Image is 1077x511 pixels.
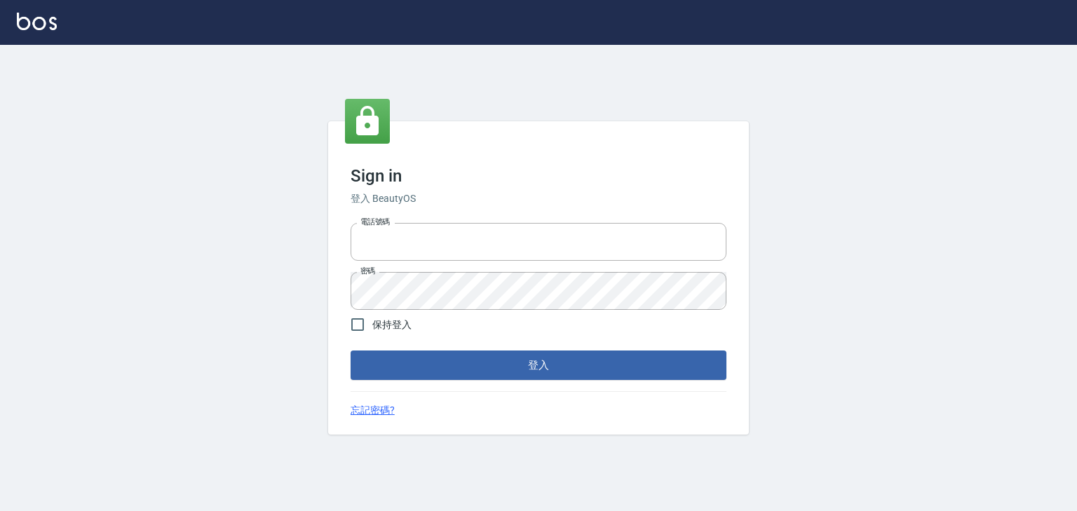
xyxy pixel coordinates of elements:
[360,266,375,276] label: 密碼
[351,350,726,380] button: 登入
[360,217,390,227] label: 電話號碼
[351,191,726,206] h6: 登入 BeautyOS
[17,13,57,30] img: Logo
[372,318,412,332] span: 保持登入
[351,403,395,418] a: 忘記密碼?
[351,166,726,186] h3: Sign in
